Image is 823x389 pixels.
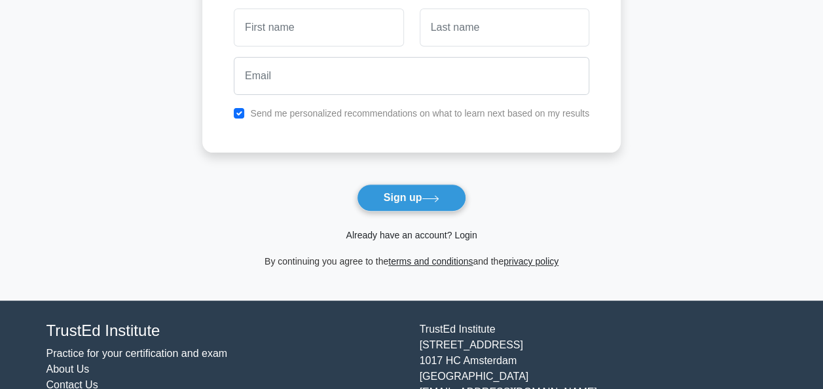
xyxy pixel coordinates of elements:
div: By continuing you agree to the and the [194,253,629,269]
a: Practice for your certification and exam [46,348,228,359]
label: Send me personalized recommendations on what to learn next based on my results [250,108,589,119]
h4: TrustEd Institute [46,322,404,341]
input: First name [234,9,403,46]
input: Last name [420,9,589,46]
a: Already have an account? Login [346,230,477,240]
input: Email [234,57,589,95]
button: Sign up [357,184,467,212]
a: About Us [46,363,90,375]
a: terms and conditions [388,256,473,267]
a: privacy policy [503,256,558,267]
